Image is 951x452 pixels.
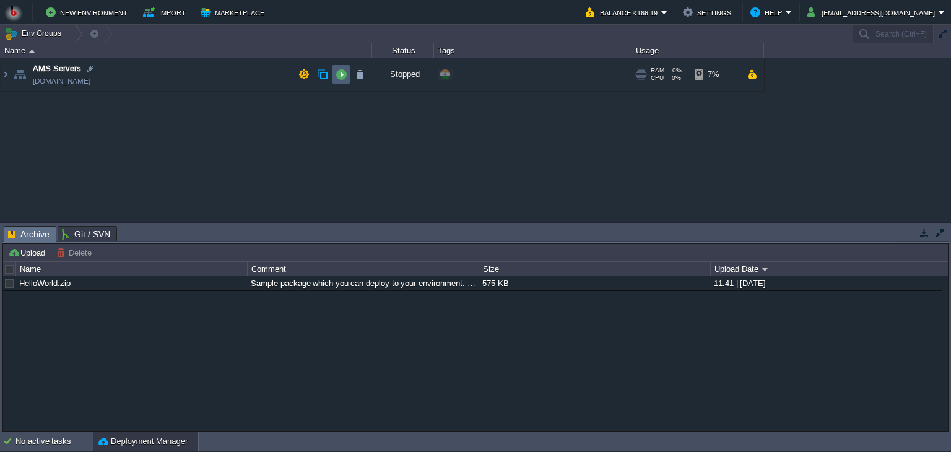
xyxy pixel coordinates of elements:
span: Git / SVN [62,227,110,241]
a: HelloWorld.zip [19,279,71,288]
img: AMDAwAAAACH5BAEAAAAALAAAAAABAAEAAAICRAEAOw== [1,58,11,91]
span: CPU [651,74,664,82]
button: Delete [56,247,95,258]
span: 0% [669,74,681,82]
img: AMDAwAAAACH5BAEAAAAALAAAAAABAAEAAAICRAEAOw== [11,58,28,91]
button: Marketplace [201,5,268,20]
div: 575 KB [479,276,710,290]
button: Settings [683,5,735,20]
div: Usage [633,43,763,58]
div: 11:41 | [DATE] [711,276,941,290]
span: Archive [8,227,50,242]
div: 7% [695,58,736,91]
button: Upload [8,247,49,258]
div: Tags [435,43,632,58]
a: [DOMAIN_NAME] [33,75,90,87]
span: 0% [669,67,682,74]
div: No active tasks [15,432,93,451]
button: Import [143,5,189,20]
div: Name [1,43,371,58]
div: Status [373,43,433,58]
div: Stopped [372,58,434,91]
div: Sample package which you can deploy to your environment. Feel free to delete and upload a package... [248,276,478,290]
button: Balance ₹166.19 [586,5,661,20]
button: [EMAIL_ADDRESS][DOMAIN_NAME] [807,5,939,20]
button: Help [750,5,786,20]
img: AMDAwAAAACH5BAEAAAAALAAAAAABAAEAAAICRAEAOw== [29,50,35,53]
div: Comment [248,262,479,276]
button: Deployment Manager [98,435,188,448]
button: New Environment [46,5,131,20]
span: RAM [651,67,664,74]
button: Env Groups [4,25,66,42]
a: AMS Servers [33,63,81,75]
img: Bitss Techniques [4,3,23,22]
div: Upload Date [711,262,942,276]
div: Size [480,262,710,276]
div: Name [17,262,247,276]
